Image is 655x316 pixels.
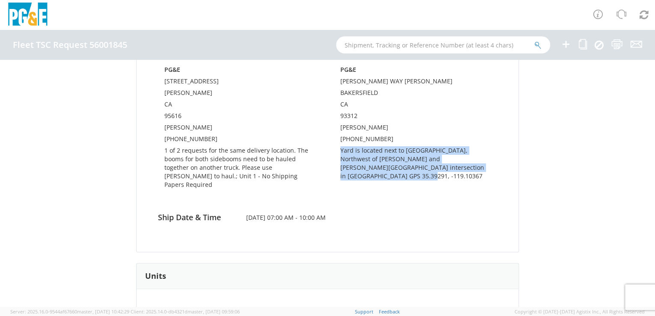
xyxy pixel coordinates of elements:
[355,308,373,315] a: Support
[340,123,491,135] td: [PERSON_NAME]
[164,77,315,89] td: [STREET_ADDRESS]
[340,135,491,146] td: [PHONE_NUMBER]
[164,89,315,100] td: [PERSON_NAME]
[164,100,315,112] td: CA
[188,308,240,315] span: master, [DATE] 09:59:06
[515,308,645,315] span: Copyright © [DATE]-[DATE] Agistix Inc., All Rights Reserved
[164,65,180,74] strong: PG&E
[164,146,315,192] td: 1 of 2 requests for the same delivery location. The booms for both sidebooms need to be hauled to...
[131,308,240,315] span: Client: 2025.14.0-db4321d
[164,135,315,146] td: [PHONE_NUMBER]
[164,112,315,123] td: 95616
[240,213,416,222] span: [DATE] 07:00 AM - 10:00 AM
[340,65,356,74] strong: PG&E
[145,272,166,281] h3: Units
[340,146,491,183] td: Yard is located next to [GEOGRAPHIC_DATA], Northwest of [PERSON_NAME] and [PERSON_NAME][GEOGRAPHI...
[340,100,491,112] td: CA
[379,308,400,315] a: Feedback
[152,213,240,222] h4: Ship Date & Time
[340,112,491,123] td: 93312
[13,40,127,50] h4: Fleet TSC Request 56001845
[340,77,491,89] td: [PERSON_NAME] WAY [PERSON_NAME]
[336,36,550,53] input: Shipment, Tracking or Reference Number (at least 4 chars)
[164,123,315,135] td: [PERSON_NAME]
[77,308,129,315] span: master, [DATE] 10:42:29
[340,89,491,100] td: BAKERSFIELD
[6,3,49,28] img: pge-logo-06675f144f4cfa6a6814.png
[10,308,129,315] span: Server: 2025.16.0-9544af67660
